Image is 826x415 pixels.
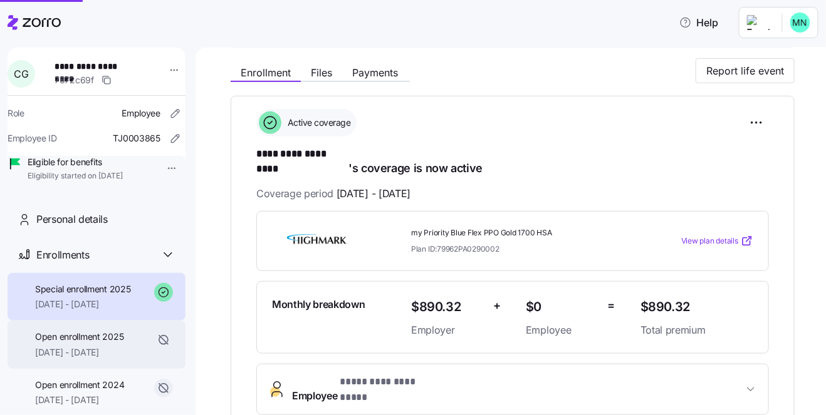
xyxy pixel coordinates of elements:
span: 7872c69f [55,74,94,86]
span: [DATE] - [DATE] [337,186,410,202]
span: Open enrollment 2025 [35,330,123,343]
span: $0 [526,297,598,317]
span: Employee ID [8,132,57,145]
span: + [493,297,501,315]
span: Open enrollment 2024 [35,379,124,391]
span: $890.32 [640,297,753,317]
span: Report life event [706,63,784,78]
span: [DATE] - [DATE] [35,346,123,359]
span: Eligible for benefits [28,156,123,168]
span: TJ0003865 [113,132,160,145]
img: b0ee0d05d7ad5b312d7e0d752ccfd4ca [790,13,810,33]
span: View plan details [681,235,738,247]
a: View plan details [681,235,753,247]
button: Report life event [696,58,795,83]
span: [DATE] - [DATE] [35,394,124,406]
span: Eligibility started on [DATE] [28,171,123,182]
span: Enrollments [36,247,89,263]
span: Employee [122,107,160,120]
span: Employee [526,322,598,338]
span: Role [8,107,24,120]
img: Employer logo [747,15,772,30]
span: [DATE] - [DATE] [35,298,131,310]
button: Help [669,10,729,35]
span: Files [311,68,332,78]
span: Employer [411,322,483,338]
span: Total premium [640,322,753,338]
h1: 's coverage is now active [256,146,769,176]
span: Coverage period [256,186,410,202]
span: Payments [352,68,398,78]
span: Personal details [36,212,108,227]
span: Employee [292,374,436,404]
span: Special enrollment 2025 [35,283,131,295]
span: = [608,297,615,315]
span: Enrollment [241,68,291,78]
span: C G [14,69,28,79]
span: Plan ID: 79962PA0290002 [411,243,499,254]
span: my Priority Blue Flex PPO Gold 1700 HSA [411,228,630,238]
span: Monthly breakdown [272,297,365,312]
img: Highmark BlueCross BlueShield [272,227,362,255]
span: Active coverage [284,116,351,129]
span: Help [679,15,719,30]
span: $890.32 [411,297,483,317]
